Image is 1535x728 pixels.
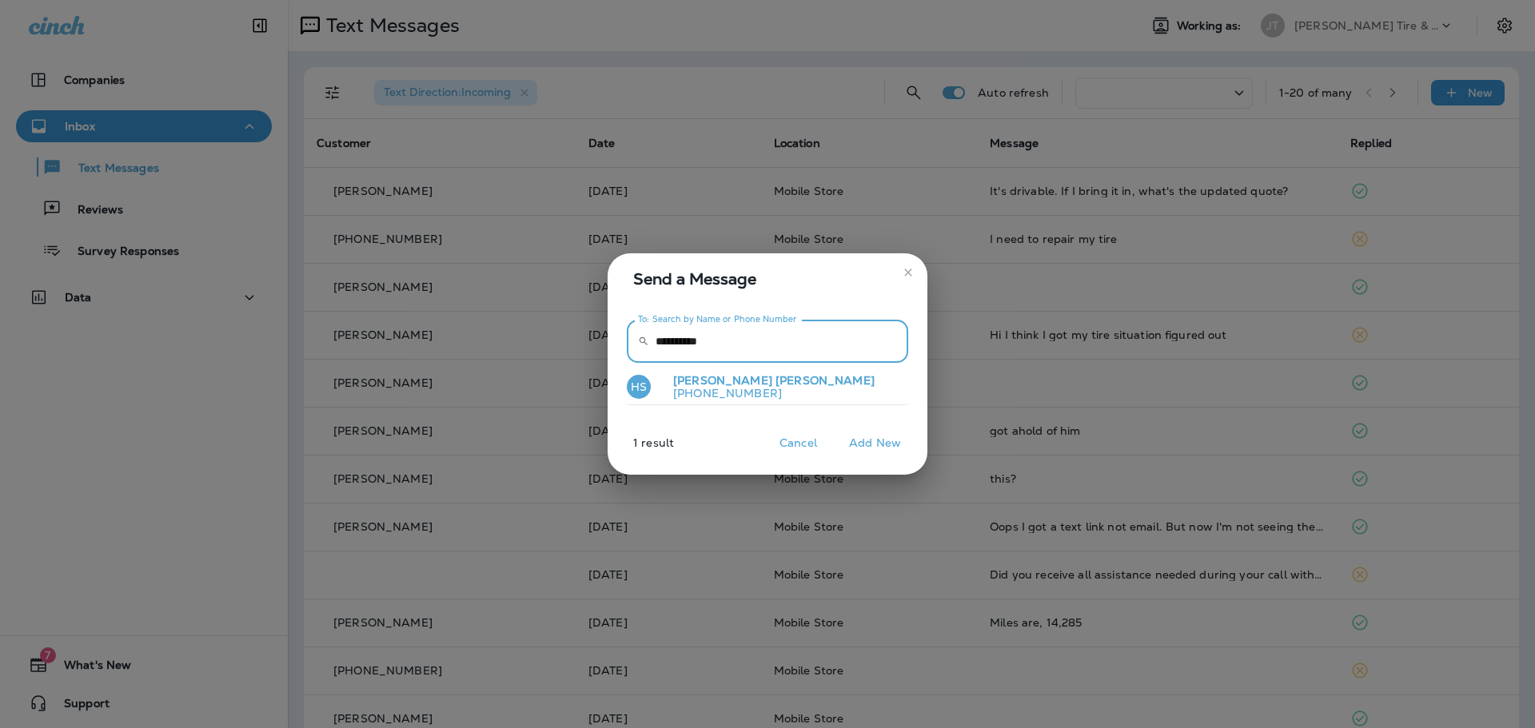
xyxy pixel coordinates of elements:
button: close [895,260,921,285]
span: [PERSON_NAME] [673,373,772,388]
label: To: Search by Name or Phone Number [638,313,797,325]
p: 1 result [601,436,674,462]
span: Send a Message [633,266,908,292]
span: [PERSON_NAME] [775,373,875,388]
button: HS[PERSON_NAME] [PERSON_NAME][PHONE_NUMBER] [627,369,908,406]
div: HS [627,375,651,399]
button: Cancel [768,431,828,455]
button: Add New [841,431,909,455]
p: [PHONE_NUMBER] [660,387,875,400]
